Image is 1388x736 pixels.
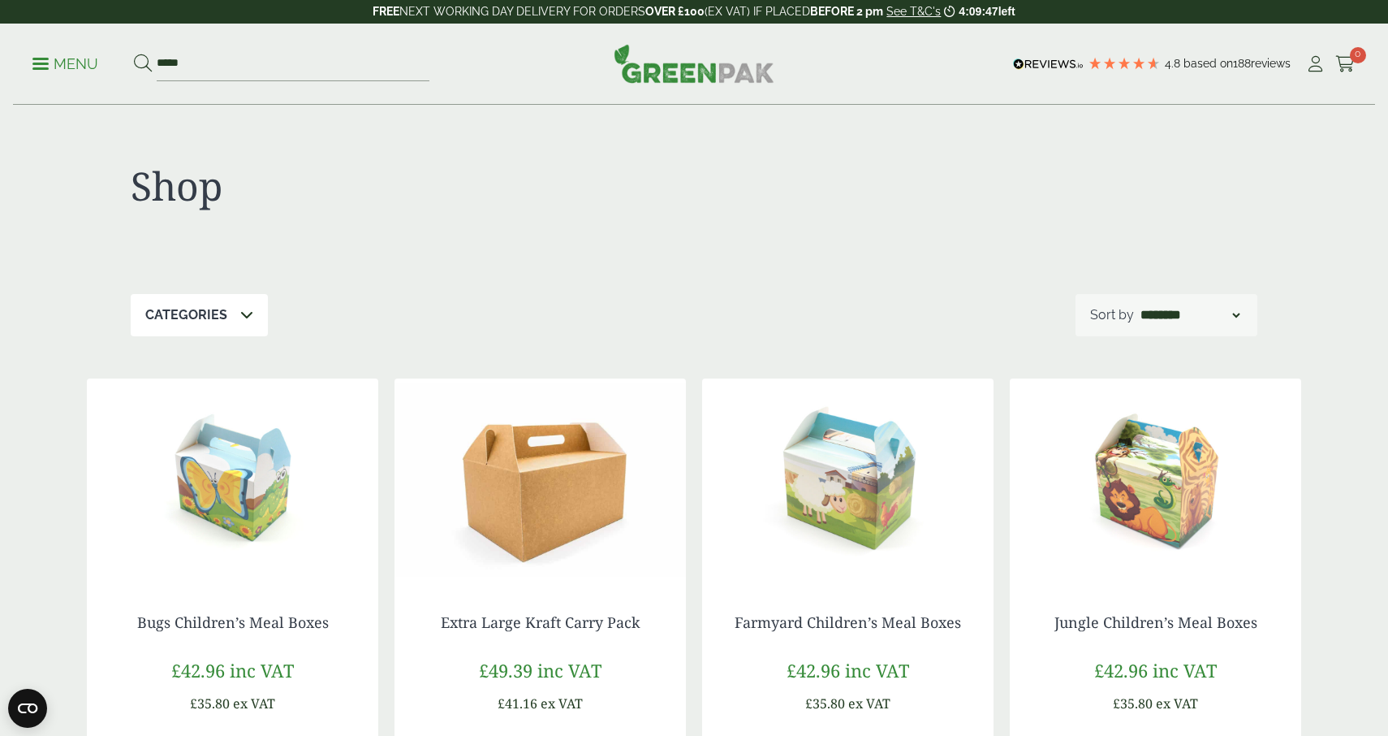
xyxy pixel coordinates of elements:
[702,379,994,582] img: Farmyard Childrens Meal Box
[32,54,98,71] a: Menu
[1251,57,1291,70] span: reviews
[1183,57,1233,70] span: Based on
[1090,305,1134,325] p: Sort by
[1305,56,1325,72] i: My Account
[848,695,890,712] span: ex VAT
[171,658,225,682] span: £42.96
[87,379,378,582] img: Bug Childrens Meal Box
[32,54,98,74] p: Menu
[1113,695,1153,712] span: £35.80
[479,658,532,682] span: £49.39
[1165,57,1183,70] span: 4.8
[190,695,230,712] span: £35.80
[614,44,774,83] img: GreenPak Supplies
[1054,613,1257,632] a: Jungle Children’s Meal Boxes
[1013,58,1084,70] img: REVIEWS.io
[137,613,329,632] a: Bugs Children’s Meal Boxes
[373,5,399,18] strong: FREE
[541,695,583,712] span: ex VAT
[394,379,686,582] img: IMG_5980 (Large)
[1350,47,1366,63] span: 0
[787,658,840,682] span: £42.96
[1233,57,1251,70] span: 188
[498,695,537,712] span: £41.16
[886,5,941,18] a: See T&C's
[1156,695,1198,712] span: ex VAT
[1153,658,1217,682] span: inc VAT
[1335,56,1356,72] i: Cart
[230,658,294,682] span: inc VAT
[1088,56,1161,71] div: 4.79 Stars
[8,689,47,728] button: Open CMP widget
[441,613,640,632] a: Extra Large Kraft Carry Pack
[645,5,705,18] strong: OVER £100
[1137,305,1243,325] select: Shop order
[998,5,1015,18] span: left
[131,162,694,210] h1: Shop
[145,305,227,325] p: Categories
[233,695,275,712] span: ex VAT
[1010,379,1301,582] img: Jungle Childrens Meal Box v2
[959,5,998,18] span: 4:09:47
[1335,52,1356,76] a: 0
[810,5,883,18] strong: BEFORE 2 pm
[845,658,909,682] span: inc VAT
[735,613,961,632] a: Farmyard Children’s Meal Boxes
[805,695,845,712] span: £35.80
[1094,658,1148,682] span: £42.96
[537,658,601,682] span: inc VAT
